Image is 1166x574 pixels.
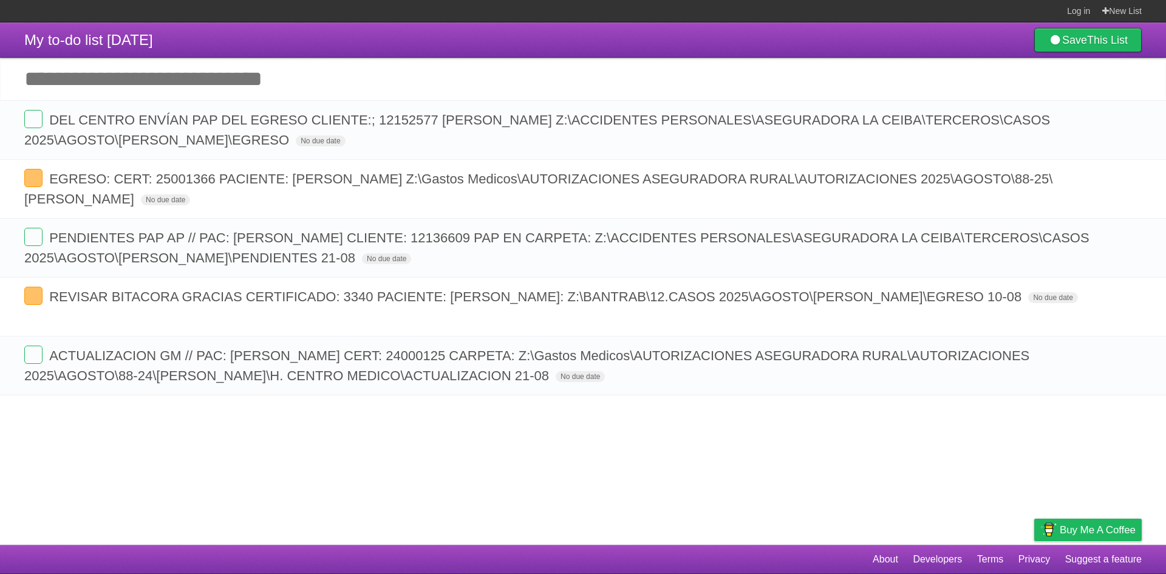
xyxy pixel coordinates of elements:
span: DEL CENTRO ENVÍAN PAP DEL EGRESO CLIENTE:; 12152577 [PERSON_NAME] Z:\ACCIDENTES PERSONALES\ASEGUR... [24,112,1050,148]
span: No due date [296,135,345,146]
a: About [873,548,898,571]
span: PENDIENTES PAP AP // PAC: [PERSON_NAME] CLIENTE: 12136609 PAP EN CARPETA: Z:\ACCIDENTES PERSONALE... [24,230,1089,265]
img: Buy me a coffee [1040,519,1057,540]
a: Terms [977,548,1004,571]
span: ACTUALIZACION GM // PAC: [PERSON_NAME] CERT: 24000125 CARPETA: Z:\Gastos Medicos\AUTORIZACIONES A... [24,348,1029,383]
a: Suggest a feature [1065,548,1142,571]
label: Done [24,346,43,364]
a: Buy me a coffee [1034,519,1142,541]
span: My to-do list [DATE] [24,32,153,48]
label: Done [24,169,43,187]
span: EGRESO: CERT: 25001366 PACIENTE: [PERSON_NAME] Z:\Gastos Medicos\AUTORIZACIONES ASEGURADORA RURAL... [24,171,1052,207]
span: No due date [556,371,605,382]
label: Done [24,110,43,128]
a: SaveThis List [1034,28,1142,52]
a: Privacy [1018,548,1050,571]
span: No due date [1028,292,1077,303]
label: Done [24,228,43,246]
span: No due date [141,194,190,205]
b: This List [1087,34,1128,46]
span: No due date [362,253,411,264]
span: REVISAR BITACORA GRACIAS CERTIFICADO: 3340 PACIENTE: [PERSON_NAME]: Z:\BANTRAB\12.CASOS 2025\AGOS... [49,289,1025,304]
a: Developers [913,548,962,571]
span: Buy me a coffee [1060,519,1136,541]
label: Done [24,287,43,305]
